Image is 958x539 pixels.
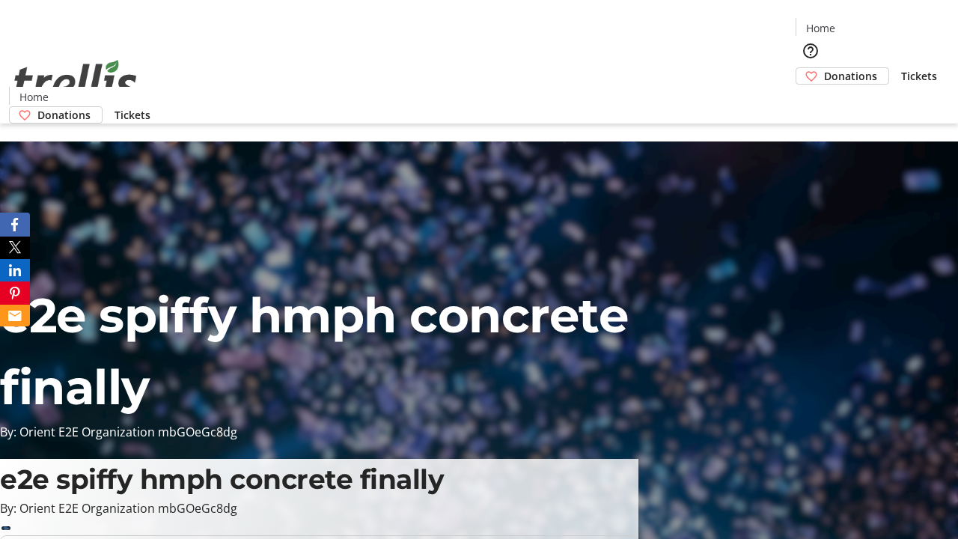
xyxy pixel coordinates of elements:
span: Tickets [115,107,150,123]
a: Home [10,89,58,105]
span: Donations [824,68,877,84]
a: Tickets [103,107,162,123]
a: Tickets [889,68,949,84]
a: Donations [9,106,103,124]
button: Help [796,36,826,66]
img: Orient E2E Organization mbGOeGc8dg's Logo [9,43,142,118]
span: Tickets [901,68,937,84]
a: Home [796,20,844,36]
span: Donations [37,107,91,123]
span: Home [806,20,835,36]
span: Home [19,89,49,105]
a: Donations [796,67,889,85]
button: Cart [796,85,826,115]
